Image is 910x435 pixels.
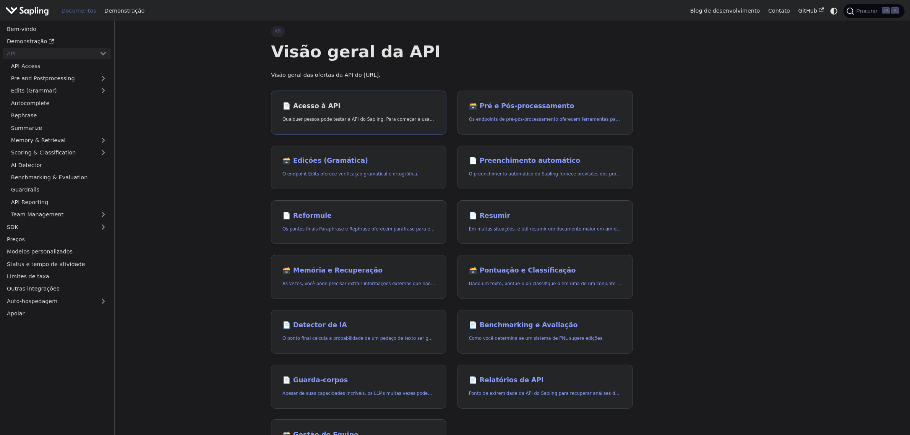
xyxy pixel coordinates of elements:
p: Às vezes, você pode precisar extrair informações externas que não se encaixam no tamanho do conte... [282,280,435,287]
p: Apesar de suas capacidades incríveis, os LLMs muitas vezes podem se comportar de maneira indesejada [282,390,435,397]
font: 📄️ [282,102,291,110]
font: Os endpoints de pré-pós-processamento oferecem ferramentas para preparar seus dados de texto para... [469,117,872,122]
p: O endpoint Edits oferece verificação gramatical e ortográfica. [282,170,435,178]
font: Reformule [293,212,332,219]
p: O preenchimento automático do Sapling fornece previsões dos próximos caracteres ou palavras [469,170,621,178]
a: 📄️ Preenchimento automáticoO preenchimento automático do Sapling fornece previsões dos próximos c... [457,146,633,190]
p: Ponto de extremidade da API do Sapling para recuperar análises de uso da API. [469,390,621,397]
a: 🗃️ Pontuação e ClassificaçãoDado um texto, pontue-o ou classifique-o em uma de um conjunto de cat... [457,255,633,299]
font: Às vezes, você pode precisar extrair informações externas que não se encaixam no tamanho do conte... [282,281,676,286]
h2: Pontuação e Classificação [469,266,621,275]
font: Memória e Recuperação [293,266,383,274]
font: Status e tempo de atividade [7,261,85,267]
a: Documentos [57,5,100,17]
font: API [7,50,16,57]
font: O ponto final calcula a probabilidade de um pedaço de texto ser gerado por IA, [282,336,457,341]
h2: Preenchimento automático [469,157,621,165]
nav: Migalhas de pão [271,26,633,37]
h2: Resumir [469,212,621,220]
a: Limites de taxa [3,271,111,282]
font: 🗃️ [469,266,477,274]
a: Bem-vindo [3,23,111,34]
button: Collapse sidebar category 'API' [96,48,111,59]
a: Contato [764,5,794,17]
font: Visão geral das ofertas da API do [URL]. [271,72,380,78]
h2: Benchmarking e Avaliação [469,321,621,329]
font: Blog de desenvolvimento [690,8,760,14]
font: Ponto de extremidade da API do Sapling para recuperar análises de uso da API. [469,391,644,396]
a: Summarize [7,122,111,133]
font: 📄️ [469,376,477,384]
h2: Edições (Gramática) [282,157,435,165]
a: Preços [3,234,111,245]
button: Alternar entre o modo escuro e o modo claro (atualmente modo de sistema) [828,5,839,16]
font: GitHub [798,8,818,14]
font: Resumir [480,212,510,219]
font: Apesar de suas capacidades incríveis, os LLMs muitas vezes podem se comportar de maneira indesejada [282,391,514,396]
a: SDK [3,221,96,232]
font: 📄️ [282,376,291,384]
a: 🗃️ Pré e Pós-processamentoOs endpoints de pré-pós-processamento oferecem ferramentas para prepara... [457,91,633,135]
font: Em muitas situações, é útil resumir um documento maior em um documento menor e mais fácil de ente... [469,226,710,232]
font: API [275,29,282,34]
button: Expandir a categoria da barra lateral 'SDK' [96,221,111,232]
font: Benchmarking e Avaliação [480,321,578,329]
font: 📄️ [469,321,477,329]
a: Demonstração [3,36,111,47]
font: Os pontos finais Paraphrase e Rephrase oferecem paráfrase para estilos específicos. [282,226,469,232]
font: 📄️ [282,321,291,329]
font: 📄️ [469,157,477,164]
a: Memory & Retrieval [7,135,111,146]
a: Scoring & Classification [7,147,111,158]
a: 📄️ Relatórios de APIPonto de extremidade da API do Sapling para recuperar análises de uso da API. [457,365,633,409]
a: Guardrails [7,184,111,195]
button: Pesquisar (Ctrl+K) [843,4,905,18]
a: GitHub [794,5,828,17]
font: Demonstração [104,8,144,14]
a: 📄️ Acesso à APIQualquer pessoa pode testar a API do Sapling. Para começar a usar a API, basta: [271,91,446,135]
font: Limites de taxa [7,273,49,279]
h2: Detector de IA [282,321,435,329]
a: Auto-hospedagem [3,295,111,307]
p: Os endpoints de pré-pós-processamento oferecem ferramentas para preparar seus dados de texto para... [469,116,621,123]
font: Contato [768,8,790,14]
a: Benchmarking & Evaluation [7,172,111,183]
a: Modelos personalizados [3,246,111,257]
font: Procurar [856,8,878,14]
p: Qualquer pessoa pode testar a API do Sapling. Para começar a usar a API, basta: [282,116,435,123]
a: 📄️ Benchmarking e AvaliaçãoComo você determina se um sistema de PNL sugere edições [457,310,633,354]
a: API Reporting [7,196,111,208]
a: Demonstração [100,5,149,17]
a: Sapling.ai [5,5,52,16]
font: 🗃️ [282,157,291,164]
font: Bem-vindo [7,26,36,32]
p: Em muitas situações, é útil resumir um documento maior em um documento menor e mais fácil de ente... [469,226,621,233]
font: 🗃️ [282,266,291,274]
a: Autocomplete [7,97,111,109]
font: Guarda-corpos [293,376,348,384]
font: 📄️ [469,212,477,219]
a: Rephrase [7,110,111,121]
a: Team Management [7,209,111,220]
a: Apoiar [3,308,111,319]
h2: Acesso à API [282,102,435,110]
img: Sapling.ai [5,5,49,16]
p: Os pontos finais Paraphrase e Rephrase oferecem paráfrase para estilos específicos. [282,226,435,233]
h2: Relatórios de API [469,376,621,385]
a: AI Detector [7,159,111,170]
font: Como você determina se um sistema de PNL sugere edições [469,336,602,341]
a: Pre and Postprocessing [7,73,111,84]
font: SDK [7,224,18,230]
font: Edições (Gramática) [293,157,368,164]
h2: Guarda-corpos [282,376,435,385]
font: Relatórios de API [480,376,544,384]
p: Como você determina se um sistema de PNL sugere edições [469,335,621,342]
font: Apoiar [7,310,25,317]
font: Outras integrações [7,286,59,292]
a: Status e tempo de atividade [3,258,111,269]
a: Blog de desenvolvimento [686,5,764,17]
font: Demonstração [7,38,47,44]
font: Documentos [62,8,96,14]
a: 📄️ ReformuleOs pontos finais Paraphrase e Rephrase oferecem paráfrase para estilos específicos. [271,200,446,244]
a: 🗃️ Edições (Gramática)O endpoint Edits oferece verificação gramatical e ortográfica. [271,146,446,190]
